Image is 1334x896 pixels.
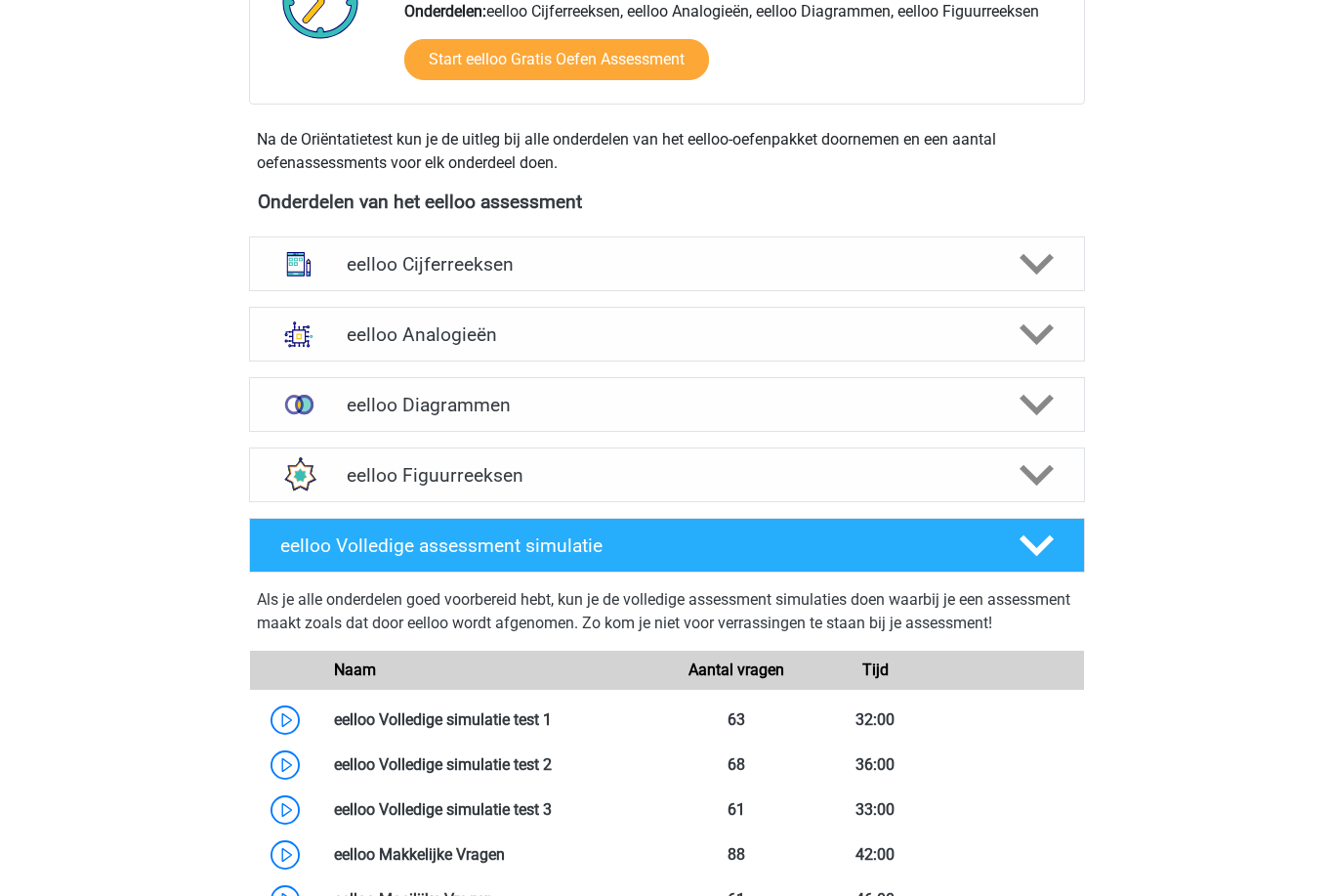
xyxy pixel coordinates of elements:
a: eelloo Volledige assessment simulatie [241,518,1093,573]
b: Onderdelen: [404,2,486,21]
a: Start eelloo Gratis Oefen Assessment [404,39,709,80]
div: eelloo Makkelijke Vragen [319,843,667,867]
h4: eelloo Volledige assessment simulatie [280,534,987,557]
h4: eelloo Analogieën [347,323,986,346]
div: Naam [319,659,667,682]
a: venn diagrammen eelloo Diagrammen [241,377,1093,432]
h4: eelloo Cijferreeksen [347,253,986,276]
img: figuurreeksen [273,449,324,500]
div: Na de Oriëntatietest kun je de uitleg bij alle onderdelen van het eelloo-oefenpakket doornemen en... [249,128,1085,175]
h4: Onderdelen van het eelloo assessment [258,191,1076,213]
div: Tijd [806,659,944,682]
div: eelloo Volledige simulatie test 2 [319,753,667,777]
div: eelloo Volledige simulatie test 3 [319,798,667,822]
a: cijferreeksen eelloo Cijferreeksen [241,236,1093,291]
img: analogieen [273,309,324,360]
img: cijferreeksen [273,238,324,289]
img: venn diagrammen [273,379,324,430]
h4: eelloo Figuurreeksen [347,464,986,487]
a: figuurreeksen eelloo Figuurreeksen [241,448,1093,502]
div: Als je alle onderdelen goed voorbereid hebt, kun je de volledige assessment simulaties doen waarb... [257,588,1077,643]
h4: eelloo Diagrammen [347,394,986,416]
div: eelloo Volledige simulatie test 1 [319,708,667,732]
a: analogieen eelloo Analogieën [241,307,1093,362]
div: Aantal vragen [667,659,806,682]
